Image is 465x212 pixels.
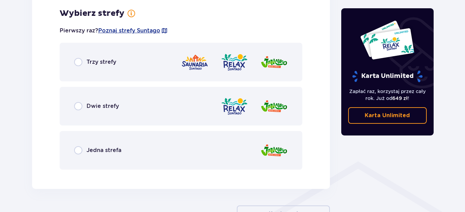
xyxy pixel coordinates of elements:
img: Jamango [260,52,288,72]
img: Relax [221,97,248,116]
img: Saunaria [181,52,209,72]
img: Relax [221,52,248,72]
p: Zapłać raz, korzystaj przez cały rok. Już od ! [348,88,427,102]
p: Pierwszy raz? [60,27,168,34]
p: Karta Unlimited [352,70,423,82]
img: Jamango [260,97,288,116]
img: Dwie karty całoroczne do Suntago z napisem 'UNLIMITED RELAX', na białym tle z tropikalnymi liśćmi... [360,20,415,60]
span: Jedna strefa [87,147,121,154]
p: Karta Unlimited [365,112,410,119]
a: Poznaj strefy Suntago [98,27,160,34]
span: Trzy strefy [87,58,116,66]
a: Karta Unlimited [348,107,427,124]
span: Dwie strefy [87,102,119,110]
h3: Wybierz strefy [60,8,124,19]
img: Jamango [260,141,288,160]
span: 649 zł [392,95,408,101]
